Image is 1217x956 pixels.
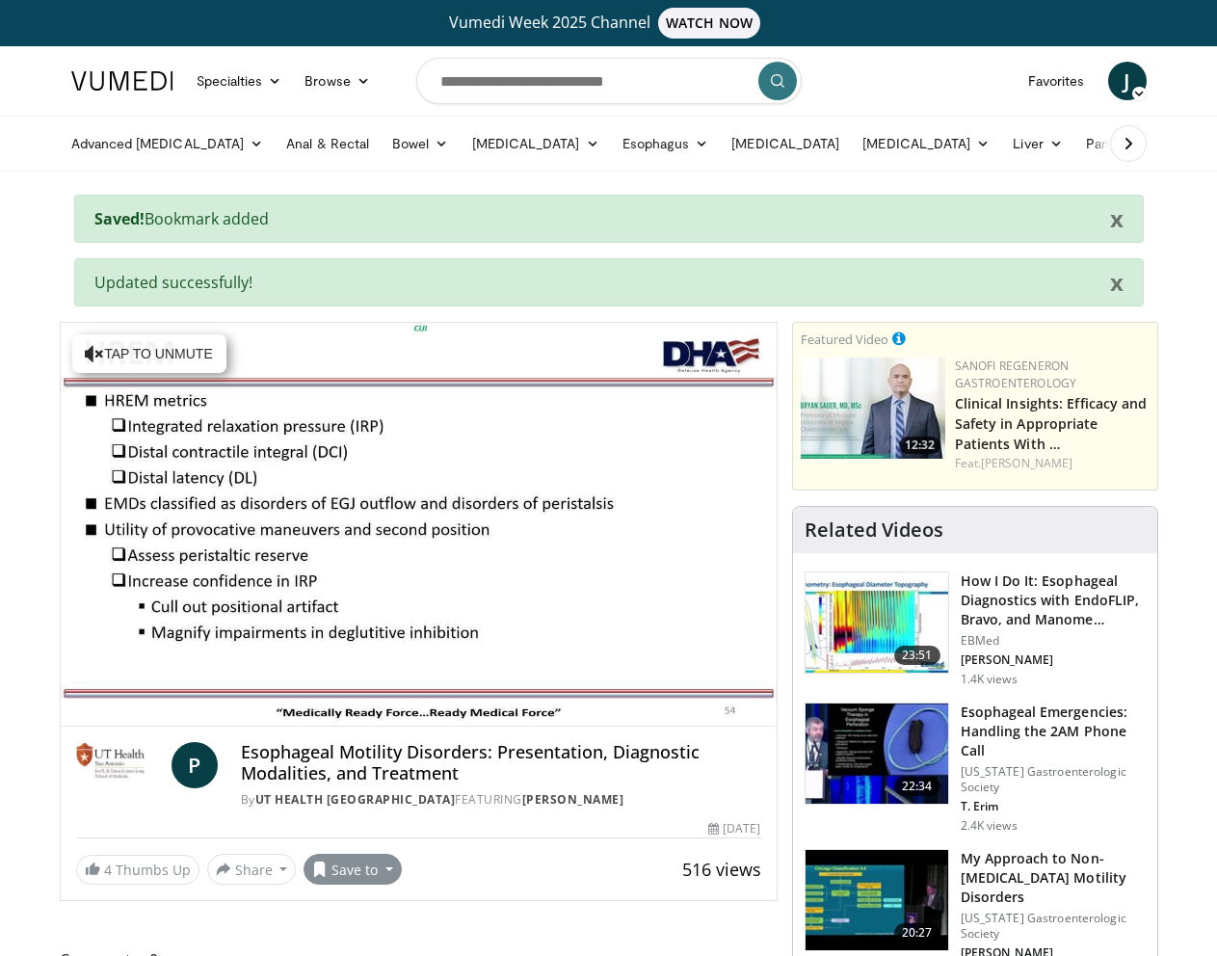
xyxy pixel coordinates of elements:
[955,358,1077,391] a: Sanofi Regeneron Gastroenterology
[104,861,112,879] span: 4
[805,571,1146,687] a: 23:51 How I Do It: Esophageal Diagnostics with EndoFLIP, Bravo, and Manome… EBMed [PERSON_NAME] 1...
[381,124,460,163] a: Bowel
[720,124,851,163] a: [MEDICAL_DATA]
[74,258,1144,306] div: Updated successfully!
[961,799,1146,814] p: T. Erim
[961,849,1146,907] h3: My Approach to Non-[MEDICAL_DATA] Motility Disorders
[961,633,1146,649] p: EBMed
[76,742,164,788] img: UT Health San Antonio School of Medicine
[461,124,611,163] a: [MEDICAL_DATA]
[801,358,945,459] img: bf9ce42c-6823-4735-9d6f-bc9dbebbcf2c.png.150x105_q85_crop-smart_upscale.jpg
[76,855,199,885] a: 4 Thumbs Up
[801,358,945,459] a: 12:32
[894,923,940,943] span: 20:27
[1108,62,1147,100] a: J
[1110,271,1124,294] button: x
[955,394,1148,453] a: Clinical Insights: Efficacy and Safety in Appropriate Patients With …
[241,791,761,809] div: By FEATURING
[851,124,1001,163] a: [MEDICAL_DATA]
[1001,124,1073,163] a: Liver
[94,208,145,229] strong: Saved!
[708,820,760,837] div: [DATE]
[961,652,1146,668] p: [PERSON_NAME]
[1110,207,1124,230] button: x
[185,62,294,100] a: Specialties
[74,195,1144,243] div: Bookmark added
[961,703,1146,760] h3: Esophageal Emergencies: Handling the 2AM Phone Call
[961,672,1018,687] p: 1.4K views
[241,742,761,783] h4: Esophageal Motility Disorders: Presentation, Diagnostic Modalities, and Treatment
[416,58,802,104] input: Search topics, interventions
[961,818,1018,834] p: 2.4K views
[658,8,760,39] span: WATCH NOW
[522,791,624,808] a: [PERSON_NAME]
[293,62,382,100] a: Browse
[1017,62,1097,100] a: Favorites
[894,646,940,665] span: 23:51
[899,437,940,454] span: 12:32
[255,791,456,808] a: UT Health [GEOGRAPHIC_DATA]
[682,858,761,881] span: 516 views
[961,911,1146,942] p: [US_STATE] Gastroenterologic Society
[74,8,1144,39] a: Vumedi Week 2025 ChannelWATCH NOW
[961,571,1146,629] h3: How I Do It: Esophageal Diagnostics with EndoFLIP, Bravo, and Manome…
[955,455,1150,472] div: Feat.
[806,850,948,950] img: e7bb32e2-df24-4811-b1da-ddb9bfe2c50d.150x105_q85_crop-smart_upscale.jpg
[961,764,1146,795] p: [US_STATE] Gastroenterologic Society
[805,703,1146,834] a: 22:34 Esophageal Emergencies: Handling the 2AM Phone Call [US_STATE] Gastroenterologic Society T....
[801,331,888,348] small: Featured Video
[806,704,948,804] img: 0fd0e81c-590c-4b80-8ecc-daf0e06defc4.150x105_q85_crop-smart_upscale.jpg
[60,124,276,163] a: Advanced [MEDICAL_DATA]
[71,71,173,91] img: VuMedi Logo
[611,124,721,163] a: Esophagus
[304,854,402,885] button: Save to
[61,323,777,727] video-js: Video Player
[207,854,297,885] button: Share
[981,455,1072,471] a: [PERSON_NAME]
[275,124,381,163] a: Anal & Rectal
[72,334,226,373] button: Tap to unmute
[806,572,948,673] img: 6cc64d0b-951f-4eb1-ade2-d6a05eaa5f98.150x105_q85_crop-smart_upscale.jpg
[172,742,218,788] a: P
[894,777,940,796] span: 22:34
[805,518,943,542] h4: Related Videos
